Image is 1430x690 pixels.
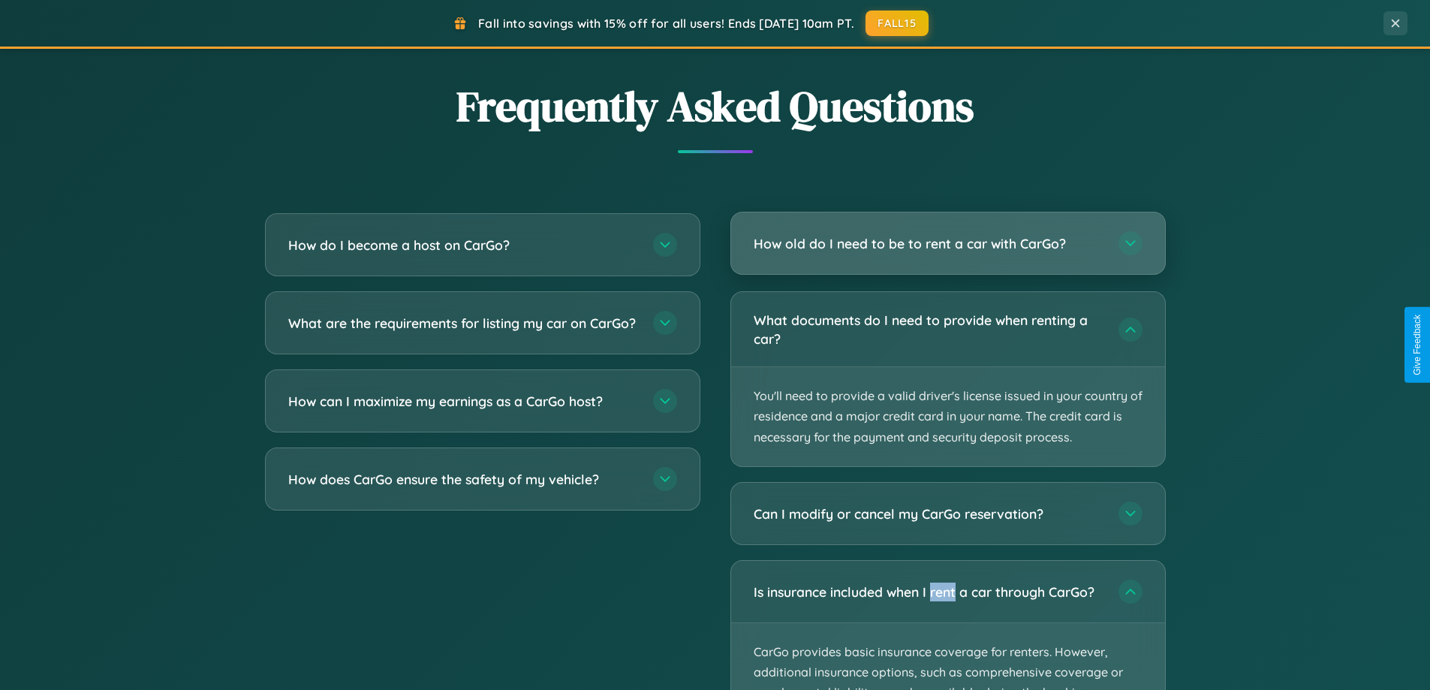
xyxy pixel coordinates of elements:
span: Fall into savings with 15% off for all users! Ends [DATE] 10am PT. [478,16,854,31]
p: You'll need to provide a valid driver's license issued in your country of residence and a major c... [731,367,1165,466]
h2: Frequently Asked Questions [265,77,1166,135]
div: Give Feedback [1412,315,1422,375]
h3: Can I modify or cancel my CarGo reservation? [754,505,1103,523]
h3: How can I maximize my earnings as a CarGo host? [288,392,638,411]
h3: How do I become a host on CarGo? [288,236,638,255]
h3: What are the requirements for listing my car on CarGo? [288,314,638,333]
button: FALL15 [866,11,929,36]
h3: Is insurance included when I rent a car through CarGo? [754,583,1103,601]
h3: What documents do I need to provide when renting a car? [754,311,1103,348]
h3: How does CarGo ensure the safety of my vehicle? [288,470,638,489]
h3: How old do I need to be to rent a car with CarGo? [754,234,1103,253]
